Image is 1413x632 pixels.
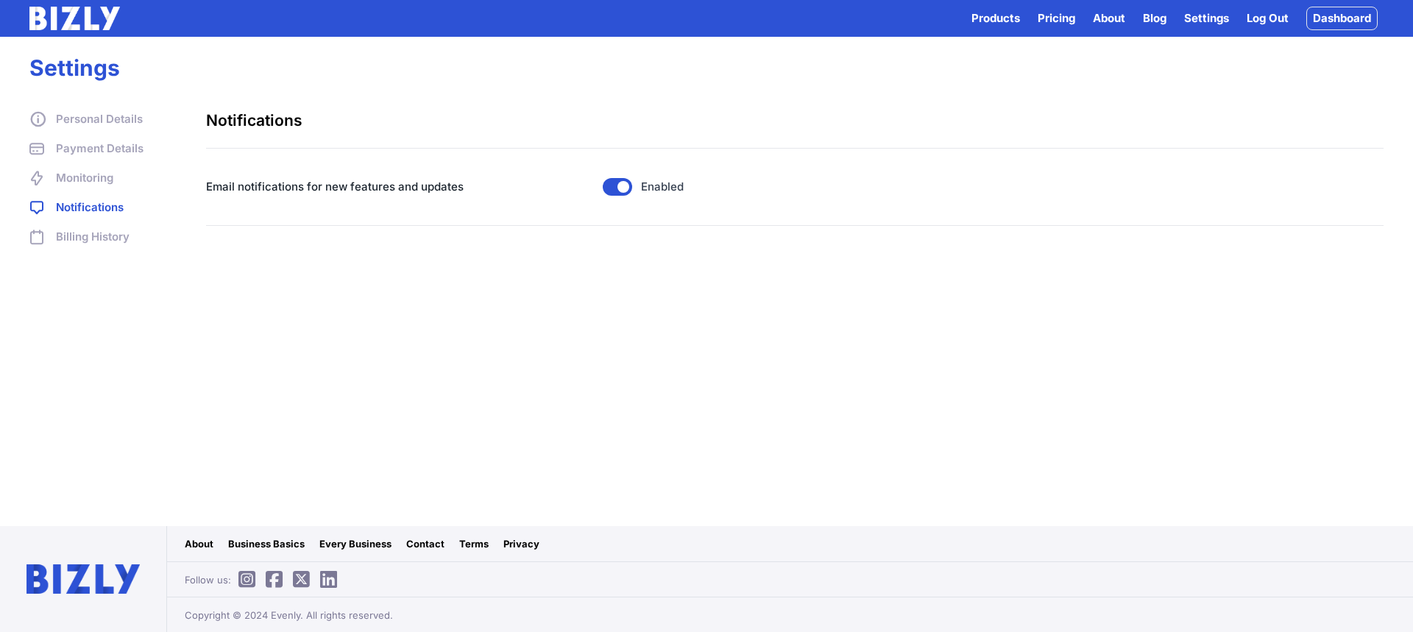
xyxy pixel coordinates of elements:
[1143,10,1166,27] a: Blog
[319,536,392,551] a: Every Business
[29,110,177,128] a: Personal Details
[1306,7,1378,30] a: Dashboard
[29,140,177,157] a: Payment Details
[29,228,177,246] a: Billing History
[459,536,489,551] a: Terms
[641,178,684,196] div: Enabled
[185,608,393,622] span: Copyright © 2024 Evenly. All rights reserved.
[185,536,213,551] a: About
[206,178,591,196] dt: Email notifications for new features and updates
[228,536,305,551] a: Business Basics
[29,169,177,187] a: Monitoring
[503,536,539,551] a: Privacy
[1247,10,1289,27] a: Log Out
[406,536,445,551] a: Contact
[29,199,177,216] a: Notifications
[1093,10,1125,27] a: About
[971,10,1020,27] button: Products
[1184,10,1229,27] a: Settings
[206,110,302,130] h3: Notifications
[29,54,1384,81] h1: Settings
[185,572,344,587] span: Follow us:
[1038,10,1075,27] a: Pricing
